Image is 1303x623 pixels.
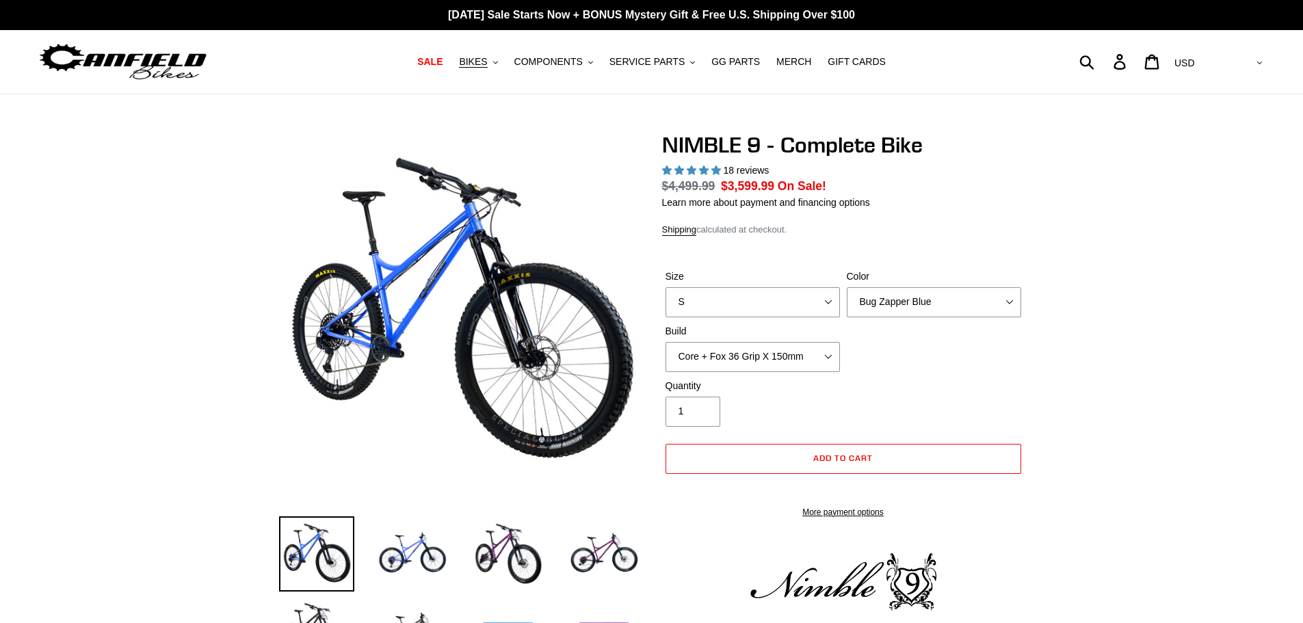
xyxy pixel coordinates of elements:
[813,453,873,463] span: Add to cart
[721,179,774,193] span: $3,599.99
[566,516,642,592] img: Load image into Gallery viewer, NIMBLE 9 - Complete Bike
[666,324,840,339] label: Build
[452,53,504,71] button: BIKES
[662,132,1025,158] h1: NIMBLE 9 - Complete Bike
[603,53,702,71] button: SERVICE PARTS
[666,269,840,284] label: Size
[662,223,1025,237] div: calculated at checkout.
[471,516,546,592] img: Load image into Gallery viewer, NIMBLE 9 - Complete Bike
[662,165,724,176] span: 4.89 stars
[666,506,1021,518] a: More payment options
[828,56,886,68] span: GIFT CARDS
[38,40,209,83] img: Canfield Bikes
[375,516,450,592] img: Load image into Gallery viewer, NIMBLE 9 - Complete Bike
[662,197,870,208] a: Learn more about payment and financing options
[778,177,826,195] span: On Sale!
[279,516,354,592] img: Load image into Gallery viewer, NIMBLE 9 - Complete Bike
[705,53,767,71] a: GG PARTS
[417,56,443,68] span: SALE
[723,165,769,176] span: 18 reviews
[410,53,449,71] a: SALE
[666,444,1021,474] button: Add to cart
[662,179,715,193] s: $4,499.99
[1087,47,1122,77] input: Search
[776,56,811,68] span: MERCH
[847,269,1021,284] label: Color
[459,56,487,68] span: BIKES
[769,53,818,71] a: MERCH
[514,56,583,68] span: COMPONENTS
[821,53,893,71] a: GIFT CARDS
[609,56,685,68] span: SERVICE PARTS
[711,56,760,68] span: GG PARTS
[666,379,840,393] label: Quantity
[662,224,697,236] a: Shipping
[508,53,600,71] button: COMPONENTS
